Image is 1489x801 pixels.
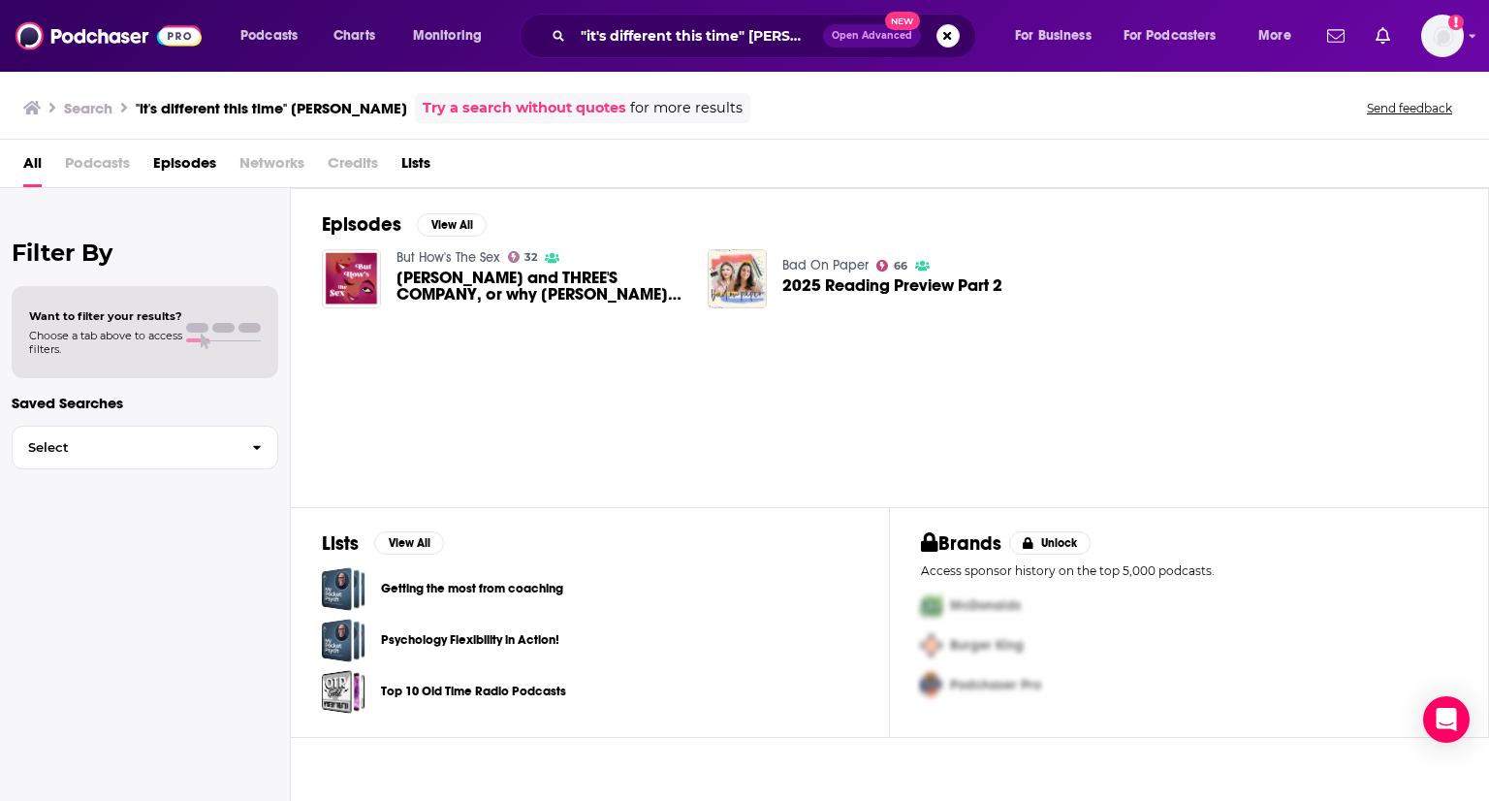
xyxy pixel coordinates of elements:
button: Open AdvancedNew [823,24,921,48]
span: Networks [239,147,304,187]
a: Top 10 Old Time Radio Podcasts [322,670,365,714]
a: All [23,147,42,187]
span: [PERSON_NAME] and THREE'S COMPANY, or why [PERSON_NAME] deserves a happy ending (yes, that kind) [396,270,685,303]
a: Getting the most from coaching [381,578,563,599]
span: Monitoring [413,22,482,49]
button: open menu [1245,20,1315,51]
span: 32 [524,253,537,262]
img: 2025 Reading Preview Part 2 [708,249,767,308]
div: Open Intercom Messenger [1423,696,1470,743]
h2: Episodes [322,212,401,237]
img: Podchaser - Follow, Share and Rate Podcasts [16,17,202,54]
span: Burger King [950,637,1024,654]
span: for more results [630,97,743,119]
h3: Search [64,99,112,117]
button: open menu [227,20,323,51]
span: For Podcasters [1124,22,1217,49]
h3: "it's different this time" [PERSON_NAME] [136,99,407,117]
a: ListsView All [322,531,444,556]
a: Try a search without quotes [423,97,626,119]
span: More [1258,22,1291,49]
a: 66 [876,260,907,272]
span: Logged in as ei1745 [1421,15,1464,57]
span: New [885,12,920,30]
span: Charts [333,22,375,49]
span: McDonalds [950,597,1021,614]
a: EpisodesView All [322,212,487,237]
a: Psychology Flexibility in Action! [322,619,365,662]
a: Bad On Paper [782,257,869,273]
a: 32 [508,251,538,263]
input: Search podcasts, credits, & more... [573,20,823,51]
a: 2025 Reading Preview Part 2 [782,277,1002,294]
span: Want to filter your results? [29,309,182,323]
a: Charts [321,20,387,51]
span: Podchaser Pro [950,677,1041,693]
button: Show profile menu [1421,15,1464,57]
img: User Profile [1421,15,1464,57]
a: Episodes [153,147,216,187]
span: Podcasts [65,147,130,187]
a: But How's The Sex [396,249,500,266]
h2: Brands [921,531,1001,556]
h2: Lists [322,531,359,556]
button: open menu [1001,20,1116,51]
img: Joss Richard and THREE'S COMPANY, or why Mrs. Roper deserves a happy ending (yes, that kind) [322,249,381,308]
a: Psychology Flexibility in Action! [381,629,559,651]
button: open menu [1111,20,1245,51]
span: 66 [894,262,907,271]
img: Third Pro Logo [913,665,950,705]
img: First Pro Logo [913,586,950,625]
button: Send feedback [1361,100,1458,116]
span: Credits [328,147,378,187]
div: Search podcasts, credits, & more... [538,14,995,58]
button: Select [12,426,278,469]
button: View All [417,213,487,237]
button: open menu [399,20,507,51]
img: Second Pro Logo [913,625,950,665]
a: Show notifications dropdown [1368,19,1398,52]
span: Podcasts [240,22,298,49]
svg: Add a profile image [1448,15,1464,30]
p: Access sponsor history on the top 5,000 podcasts. [921,563,1457,578]
button: Unlock [1009,531,1092,555]
span: For Business [1015,22,1092,49]
span: Select [13,441,237,454]
a: Joss Richard and THREE'S COMPANY, or why Mrs. Roper deserves a happy ending (yes, that kind) [396,270,685,303]
h2: Filter By [12,239,278,267]
a: Lists [401,147,430,187]
span: Open Advanced [832,31,912,41]
a: Getting the most from coaching [322,567,365,611]
a: Show notifications dropdown [1319,19,1352,52]
a: Top 10 Old Time Radio Podcasts [381,681,566,702]
p: Saved Searches [12,394,278,412]
span: Choose a tab above to access filters. [29,329,182,356]
button: View All [374,531,444,555]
